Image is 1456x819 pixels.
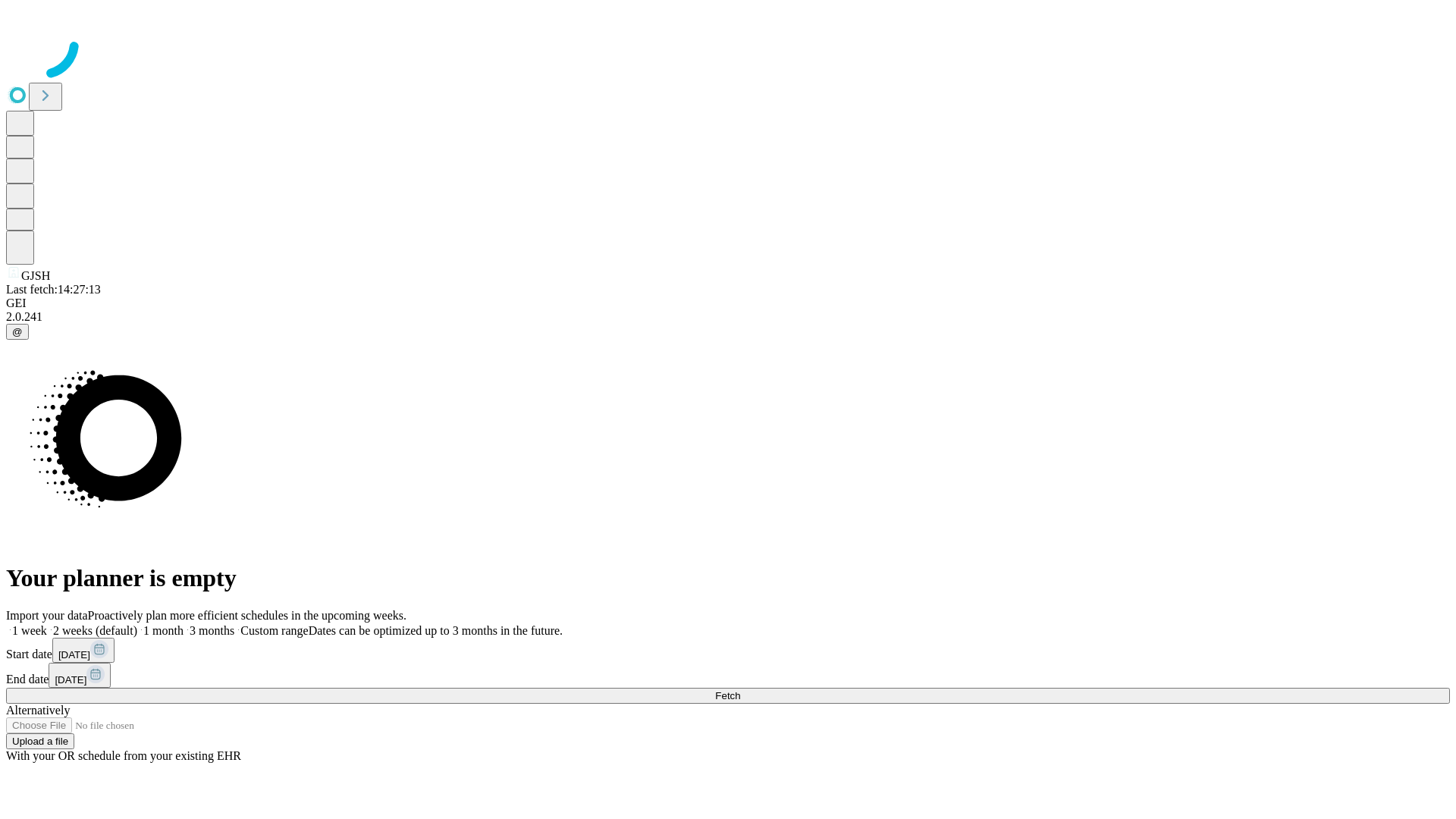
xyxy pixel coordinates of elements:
[240,624,308,637] span: Custom range
[6,283,101,296] span: Last fetch: 14:27:13
[6,310,1450,324] div: 2.0.241
[58,649,90,661] span: [DATE]
[6,609,88,622] span: Import your data
[12,624,47,637] span: 1 week
[6,704,70,717] span: Alternatively
[49,663,111,688] button: [DATE]
[6,638,1450,663] div: Start date
[21,269,50,282] span: GJSH
[715,690,740,701] span: Fetch
[55,674,86,686] span: [DATE]
[190,624,234,637] span: 3 months
[6,297,1450,310] div: GEI
[6,688,1450,704] button: Fetch
[6,564,1450,592] h1: Your planner is empty
[143,624,184,637] span: 1 month
[6,733,74,749] button: Upload a file
[6,749,241,762] span: With your OR schedule from your existing EHR
[12,326,23,337] span: @
[52,638,115,663] button: [DATE]
[53,624,137,637] span: 2 weeks (default)
[6,324,29,340] button: @
[88,609,406,622] span: Proactively plan more efficient schedules in the upcoming weeks.
[309,624,563,637] span: Dates can be optimized up to 3 months in the future.
[6,663,1450,688] div: End date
